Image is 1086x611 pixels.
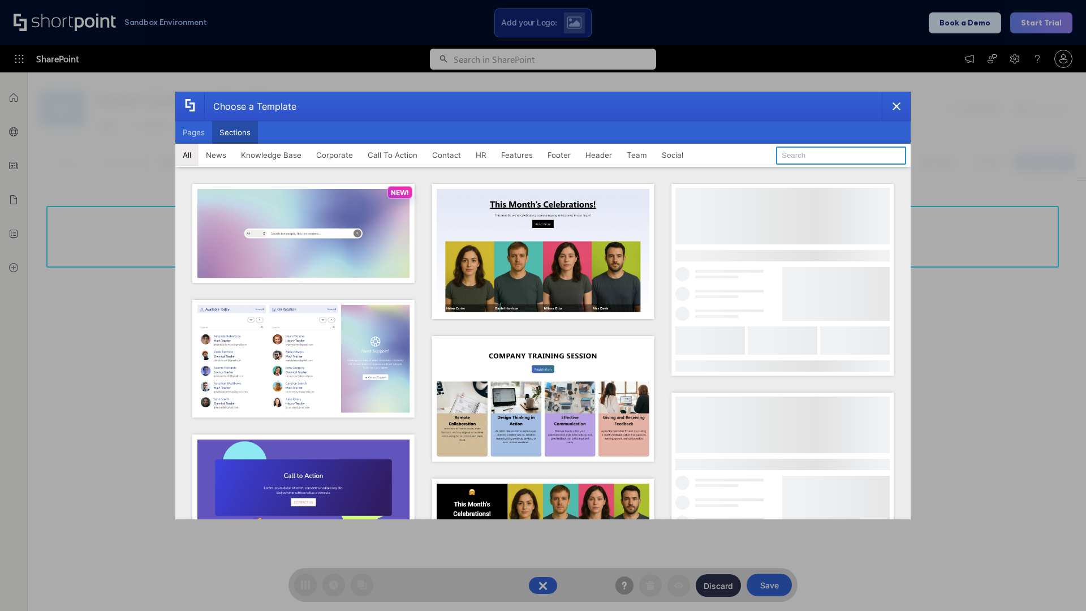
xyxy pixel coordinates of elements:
div: Choose a Template [204,92,296,121]
iframe: Chat Widget [1029,557,1086,611]
button: Pages [175,121,212,144]
button: Corporate [309,144,360,166]
button: Contact [425,144,468,166]
p: NEW! [391,188,409,197]
button: Footer [540,144,578,166]
div: template selector [175,92,911,519]
button: Team [619,144,654,166]
button: News [199,144,234,166]
button: Sections [212,121,258,144]
button: Social [654,144,691,166]
button: HR [468,144,494,166]
button: All [175,144,199,166]
button: Features [494,144,540,166]
button: Knowledge Base [234,144,309,166]
button: Header [578,144,619,166]
input: Search [776,147,906,165]
button: Call To Action [360,144,425,166]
